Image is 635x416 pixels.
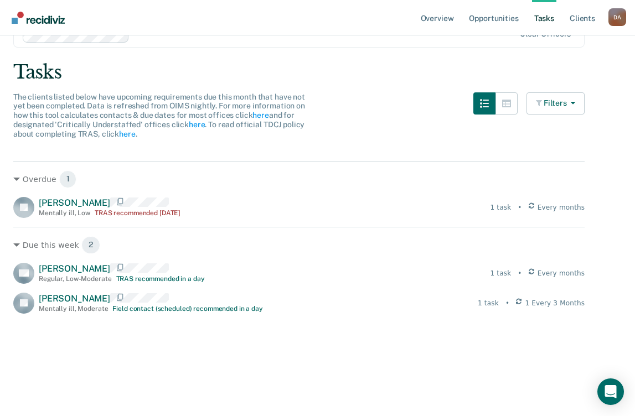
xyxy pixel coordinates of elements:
[252,111,269,119] a: here
[490,202,511,212] div: 1 task
[526,92,585,115] button: Filters
[490,268,511,278] div: 1 task
[478,298,499,308] div: 1 task
[13,236,585,254] div: Due this week 2
[525,298,585,308] span: 1 Every 3 Months
[39,305,108,313] div: Mentally ill , Moderate
[538,202,585,212] span: Every months
[116,275,205,283] div: TRAS recommended in a day
[112,305,262,313] div: Field contact (scheduled) recommended in a day
[608,8,626,26] div: D A
[13,61,622,84] div: Tasks
[505,298,509,308] div: •
[12,12,65,24] img: Recidiviz
[119,129,135,138] a: here
[39,197,110,208] span: [PERSON_NAME]
[189,120,205,129] a: here
[39,293,110,304] span: [PERSON_NAME]
[59,170,77,188] span: 1
[39,209,90,217] div: Mentally ill , Low
[13,170,585,188] div: Overdue 1
[13,92,305,138] span: The clients listed below have upcoming requirements due this month that have not yet been complet...
[39,275,112,283] div: Regular , Low-Moderate
[597,378,624,405] div: Open Intercom Messenger
[518,202,522,212] div: •
[608,8,626,26] button: Profile dropdown button
[95,209,180,217] div: TRAS recommended [DATE]
[518,268,522,278] div: •
[39,263,110,274] span: [PERSON_NAME]
[538,268,585,278] span: Every months
[81,236,100,254] span: 2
